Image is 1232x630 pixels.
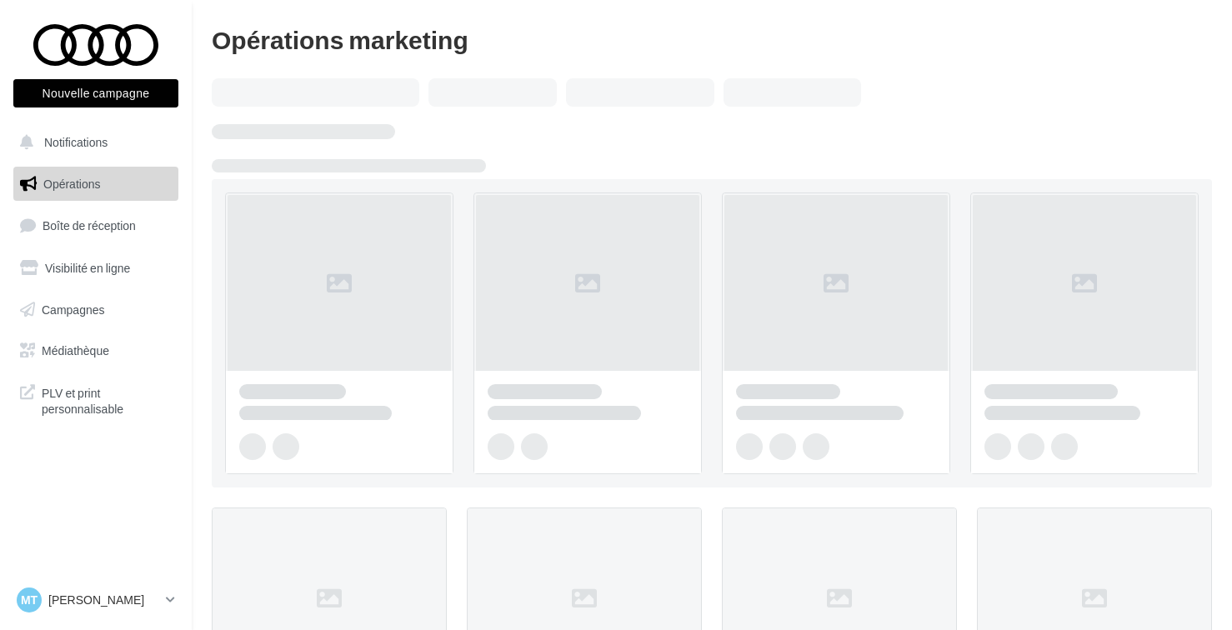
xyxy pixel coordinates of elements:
[13,79,178,107] button: Nouvelle campagne
[45,261,130,275] span: Visibilité en ligne
[43,177,100,191] span: Opérations
[10,207,182,243] a: Boîte de réception
[44,135,108,149] span: Notifications
[21,592,38,608] span: MT
[10,375,182,424] a: PLV et print personnalisable
[10,125,175,160] button: Notifications
[212,27,1212,52] div: Opérations marketing
[10,333,182,368] a: Médiathèque
[48,592,159,608] p: [PERSON_NAME]
[10,292,182,327] a: Campagnes
[43,218,136,232] span: Boîte de réception
[13,584,178,616] a: MT [PERSON_NAME]
[42,302,105,316] span: Campagnes
[42,343,109,357] span: Médiathèque
[10,251,182,286] a: Visibilité en ligne
[42,382,172,417] span: PLV et print personnalisable
[10,167,182,202] a: Opérations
